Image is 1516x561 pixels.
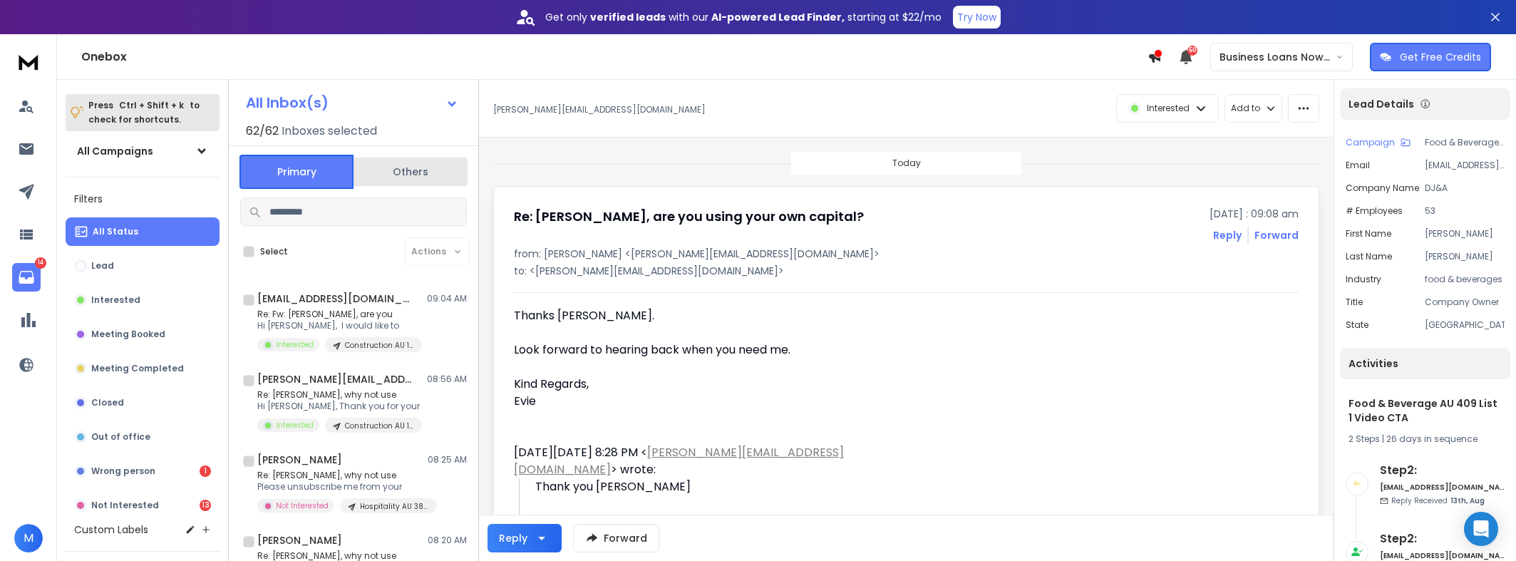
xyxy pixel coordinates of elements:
p: Interested [276,339,314,350]
div: 1 [200,465,211,477]
button: M [14,524,43,552]
p: Interested [276,420,314,431]
h3: Inboxes selected [282,123,377,140]
button: Lead [66,252,220,280]
button: Try Now [953,6,1001,29]
button: All Inbox(s) [234,88,470,117]
p: Business Loans Now ([PERSON_NAME]) [1219,50,1336,64]
span: Ctrl + Shift + k [117,97,186,113]
div: Thank you [PERSON_NAME] [535,478,930,495]
div: Forward [1254,228,1299,242]
p: Reply Received [1391,495,1485,506]
p: Interested [91,294,140,306]
p: Wrong person [91,465,155,477]
img: logo [14,48,43,75]
h1: [PERSON_NAME] [257,453,342,467]
p: food & beverages [1425,274,1505,285]
p: Lead [91,260,114,272]
button: Get Free Credits [1370,43,1491,71]
h1: Food & Beverage AU 409 List 1 Video CTA [1349,396,1502,425]
div: Evie [514,393,930,410]
p: [DATE] : 09:08 am [1210,207,1299,221]
p: Company Name [1346,182,1419,194]
div: I will let you know if further assistance is required. [535,513,930,530]
p: Title [1346,297,1363,308]
label: Select [260,246,288,257]
span: 50 [1187,46,1197,56]
a: 14 [12,263,41,292]
p: [PERSON_NAME] [1425,251,1505,262]
h3: Filters [66,189,220,209]
button: Reply [488,524,562,552]
p: Campaign [1346,137,1395,148]
p: Not Interested [276,500,329,511]
strong: AI-powered Lead Finder, [711,10,845,24]
p: Hospitality AU 386 List 1 Video CTA [360,501,428,512]
p: Please unsubscribe me from your [257,481,428,493]
a: [PERSON_NAME][EMAIL_ADDRESS][DOMAIN_NAME] [514,444,844,478]
p: Out of office [91,431,150,443]
button: Primary [239,155,354,189]
p: Company Owner [1425,297,1505,308]
p: Last Name [1346,251,1392,262]
h1: All Campaigns [77,144,153,158]
div: Look forward to hearing back when you need me. [514,341,930,359]
h6: [EMAIL_ADDRESS][DOMAIN_NAME] [1380,550,1505,561]
p: Try Now [957,10,996,24]
button: Forward [573,524,659,552]
div: | [1349,433,1502,445]
p: Email [1346,160,1370,171]
span: 2 Steps [1349,433,1380,445]
button: Out of office [66,423,220,451]
h6: [EMAIL_ADDRESS][DOMAIN_NAME] [1380,482,1505,493]
p: First Name [1346,228,1391,240]
p: [EMAIL_ADDRESS][DOMAIN_NAME] [1425,160,1505,171]
h6: Step 2 : [1380,530,1505,547]
strong: verified leads [590,10,666,24]
p: All Status [93,226,138,237]
div: Reply [499,531,527,545]
button: Others [354,156,468,187]
p: State [1346,319,1368,331]
div: Activities [1340,348,1510,379]
p: [PERSON_NAME][EMAIL_ADDRESS][DOMAIN_NAME] [493,104,706,115]
p: 08:20 AM [428,535,467,546]
p: [PERSON_NAME] [1425,228,1505,240]
h3: Custom Labels [74,523,148,537]
p: Re: Fw: [PERSON_NAME], are you [257,309,422,320]
button: All Status [66,217,220,246]
p: Lead Details [1349,97,1414,111]
p: [GEOGRAPHIC_DATA] [1425,319,1505,331]
p: Get Free Credits [1400,50,1481,64]
button: Reply [1213,228,1242,242]
p: Interested [1147,103,1190,114]
p: 09:04 AM [427,293,467,304]
p: 08:25 AM [428,454,467,465]
p: Meeting Booked [91,329,165,340]
span: 26 days in sequence [1386,433,1478,445]
h1: Onebox [81,48,1148,66]
h1: [EMAIL_ADDRESS][DOMAIN_NAME] [257,292,414,306]
p: Hi [PERSON_NAME], Thank you for your [257,401,422,412]
p: 53 [1425,205,1505,217]
p: Hi [PERSON_NAME], I would like to [257,320,422,331]
button: Campaign [1346,137,1411,148]
p: Add to [1231,103,1260,114]
p: Press to check for shortcuts. [88,98,200,127]
div: 13 [200,500,211,511]
span: 13th, Aug [1450,495,1485,506]
span: 62 / 62 [246,123,279,140]
button: Meeting Booked [66,320,220,349]
div: Kind Regards, [514,376,930,393]
button: Interested [66,286,220,314]
p: Meeting Completed [91,363,184,374]
div: Thanks [PERSON_NAME]. [514,307,930,324]
p: Construction AU 1686 List 1 Video CTA [345,421,413,431]
p: Re: [PERSON_NAME], why not use [257,389,422,401]
p: Re: [PERSON_NAME], why not use [257,470,428,481]
h6: Step 2 : [1380,462,1505,479]
p: # Employees [1346,205,1403,217]
button: Not Interested13 [66,491,220,520]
